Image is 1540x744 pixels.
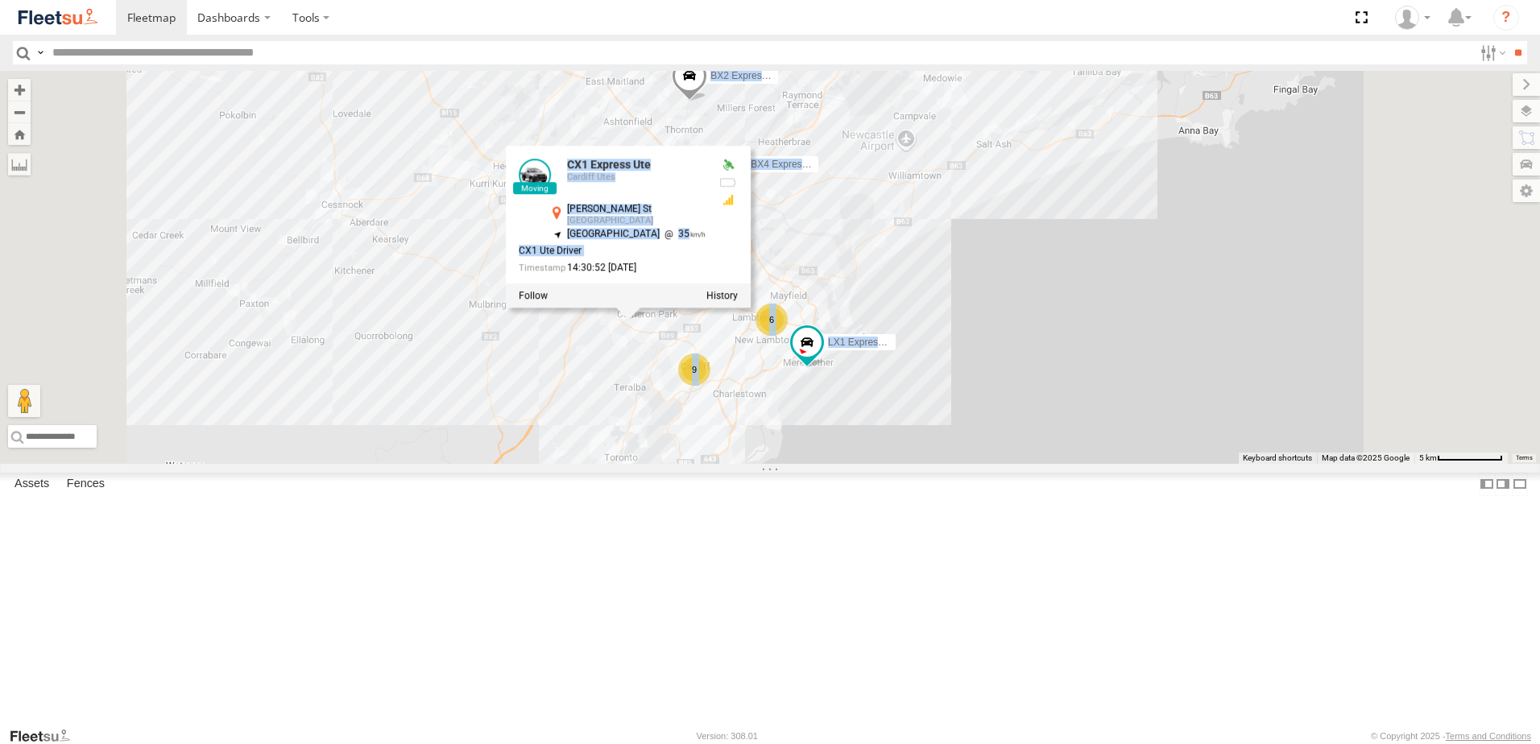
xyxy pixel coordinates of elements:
span: BX4 Express Ute [751,159,824,170]
a: Visit our Website [9,728,83,744]
label: Search Filter Options [1474,41,1509,64]
label: Measure [8,153,31,176]
button: Zoom Home [8,123,31,145]
span: BX2 Express Ute [710,70,784,81]
div: [PERSON_NAME] St [567,205,706,215]
div: Version: 308.01 [697,731,758,741]
label: Dock Summary Table to the Left [1479,473,1495,496]
div: CX1 Express Ute [567,159,706,172]
div: 9 [678,353,710,386]
label: Assets [6,473,57,495]
button: Map Scale: 5 km per 78 pixels [1414,453,1508,464]
div: No battery health information received from this device. [718,176,738,189]
label: Realtime tracking of Asset [519,290,548,301]
div: Date/time of location update [519,263,706,274]
span: Map data ©2025 Google [1322,453,1410,462]
img: fleetsu-logo-horizontal.svg [16,6,100,28]
label: View Asset History [706,290,738,301]
span: 5 km [1419,453,1437,462]
label: Dock Summary Table to the Right [1495,473,1511,496]
a: Terms (opens in new tab) [1516,455,1533,461]
span: LX1 Express Ute [828,337,900,349]
div: 6 [756,304,788,336]
span: [GEOGRAPHIC_DATA] [567,229,660,240]
button: Drag Pegman onto the map to open Street View [8,385,40,417]
i: ? [1493,5,1519,31]
button: Zoom in [8,79,31,101]
label: Search Query [34,41,47,64]
div: [GEOGRAPHIC_DATA] [567,217,706,226]
label: Map Settings [1513,180,1540,202]
div: Matt Curtis [1389,6,1436,30]
a: Terms and Conditions [1446,731,1531,741]
button: Keyboard shortcuts [1243,453,1312,464]
div: GSM Signal = 3 [718,194,738,207]
div: Cardiff Utes [567,173,706,183]
span: 35 [660,229,706,240]
label: Fences [59,473,113,495]
label: Hide Summary Table [1512,473,1528,496]
div: © Copyright 2025 - [1371,731,1531,741]
div: Valid GPS Fix [718,159,738,172]
button: Zoom out [8,101,31,123]
div: CX1 Ute Driver [519,246,706,257]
